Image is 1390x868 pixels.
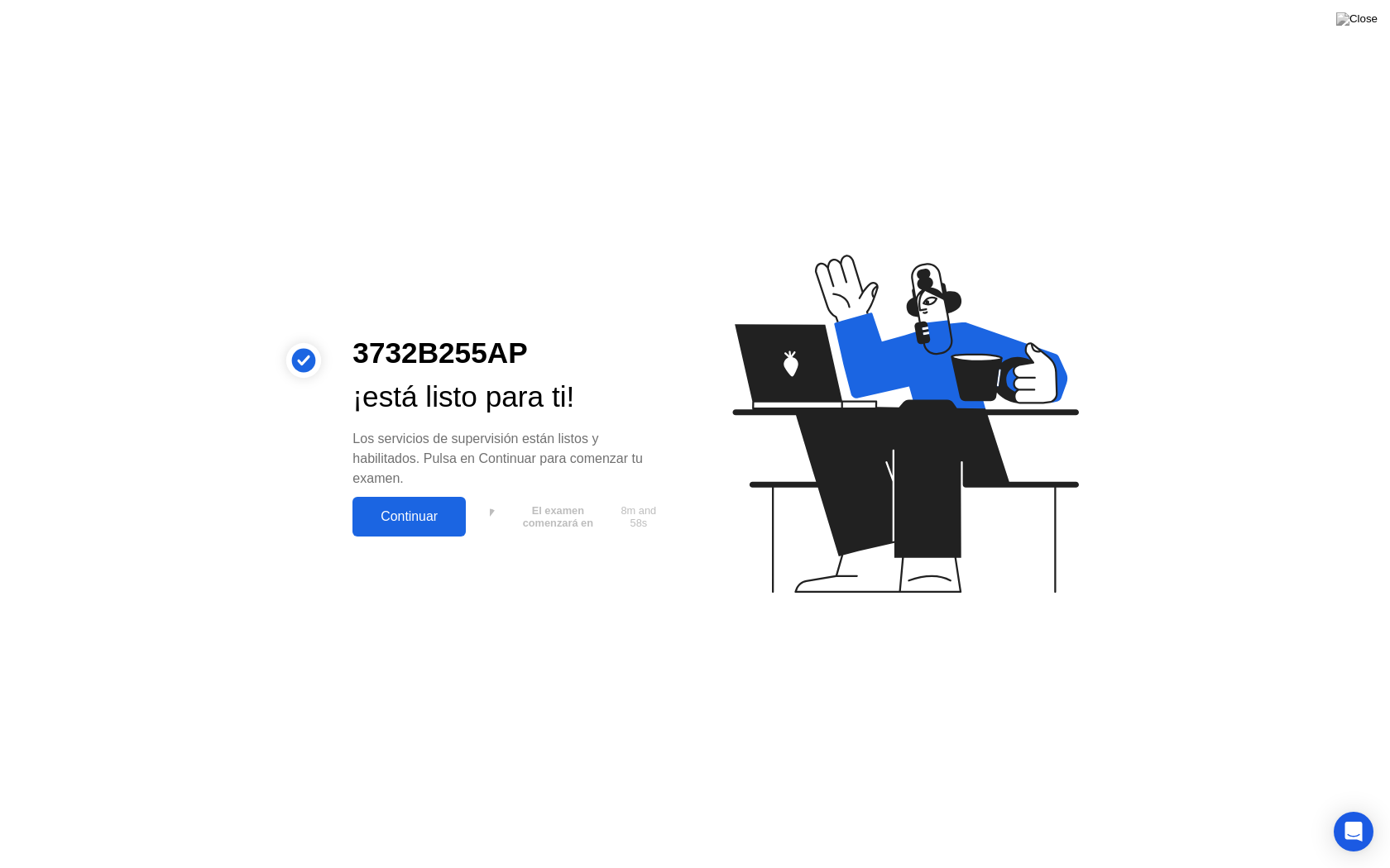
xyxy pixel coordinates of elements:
button: Continuar [352,497,466,537]
div: Los servicios de supervisión están listos y habilitados. Pulsa en Continuar para comenzar tu examen. [352,429,669,489]
button: El examen comenzará en8m and 58s [474,501,669,532]
img: Close [1336,12,1378,26]
div: ¡está listo para ti! [352,375,669,419]
span: 8m and 58s [615,504,663,529]
div: Continuar [357,509,461,524]
div: Open Intercom Messenger [1334,812,1373,851]
div: 3732B255AP [352,331,669,375]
